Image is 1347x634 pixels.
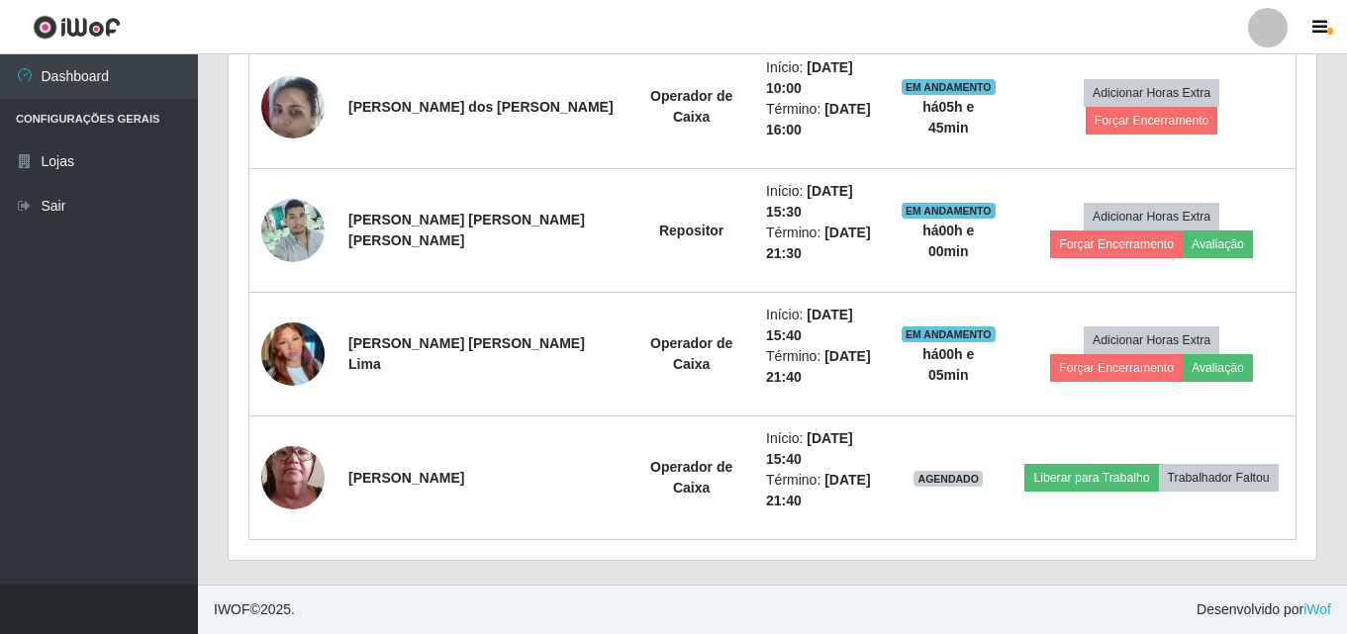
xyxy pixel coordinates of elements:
[902,326,996,342] span: EM ANDAMENTO
[348,212,585,248] strong: [PERSON_NAME] [PERSON_NAME] [PERSON_NAME]
[766,428,877,470] li: Início:
[766,57,877,99] li: Início:
[914,471,983,487] span: AGENDADO
[766,181,877,223] li: Início:
[348,99,614,115] strong: [PERSON_NAME] dos [PERSON_NAME]
[766,430,853,467] time: [DATE] 15:40
[902,79,996,95] span: EM ANDAMENTO
[214,599,295,620] span: © 2025 .
[650,88,732,125] strong: Operador de Caixa
[922,346,974,383] strong: há 00 h e 05 min
[1159,464,1279,492] button: Trabalhador Faltou
[922,223,974,259] strong: há 00 h e 00 min
[1303,601,1331,617] a: iWof
[261,64,325,148] img: 1658953242663.jpeg
[1086,107,1218,135] button: Forçar Encerramento
[659,223,723,238] strong: Repositor
[650,335,732,372] strong: Operador de Caixa
[33,15,121,40] img: CoreUI Logo
[1183,354,1253,382] button: Avaliação
[650,459,732,496] strong: Operador de Caixa
[1084,203,1219,230] button: Adicionar Horas Extra
[766,183,853,220] time: [DATE] 15:30
[922,99,974,136] strong: há 05 h e 45 min
[1183,230,1253,258] button: Avaliação
[766,307,853,343] time: [DATE] 15:40
[1050,230,1183,258] button: Forçar Encerramento
[348,335,585,372] strong: [PERSON_NAME] [PERSON_NAME] Lima
[261,312,325,396] img: 1739276484437.jpeg
[1084,326,1219,354] button: Adicionar Horas Extra
[348,470,464,486] strong: [PERSON_NAME]
[261,188,325,272] img: 1747873820563.jpeg
[766,223,877,264] li: Término:
[1050,354,1183,382] button: Forçar Encerramento
[766,346,877,388] li: Término:
[766,59,853,96] time: [DATE] 10:00
[214,601,250,617] span: IWOF
[766,99,877,140] li: Término:
[261,408,325,548] img: 1744294731442.jpeg
[1024,464,1158,492] button: Liberar para Trabalho
[1197,599,1331,620] span: Desenvolvido por
[1084,79,1219,107] button: Adicionar Horas Extra
[766,305,877,346] li: Início:
[766,470,877,511] li: Término:
[902,203,996,219] span: EM ANDAMENTO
